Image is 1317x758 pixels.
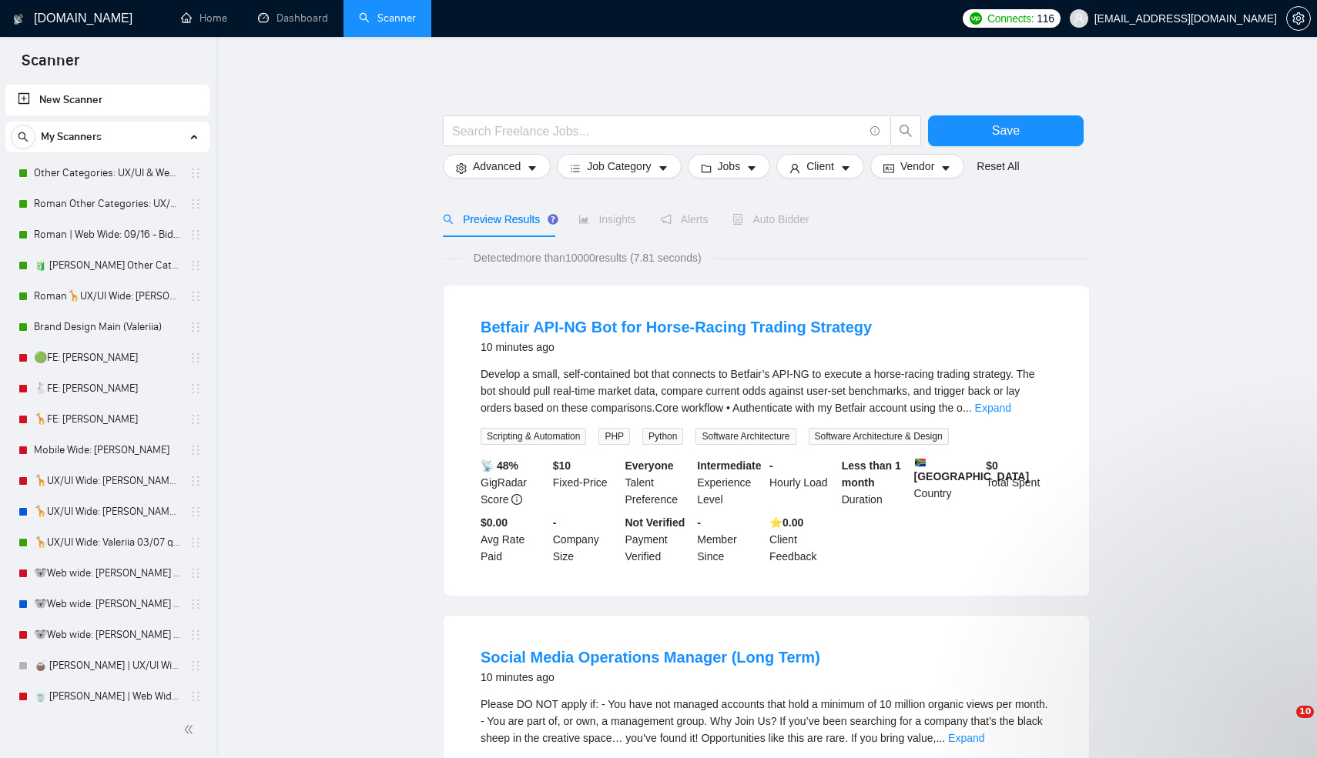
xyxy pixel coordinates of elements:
a: Roman🦒UX/UI Wide: [PERSON_NAME] 03/07 quest 22/09 [34,281,180,312]
span: Job Category [587,158,651,175]
a: homeHome [181,12,227,25]
img: logo [13,7,24,32]
span: PHP [598,428,630,445]
span: Alerts [661,213,709,225]
span: holder [189,198,202,210]
span: caret-down [746,162,757,174]
a: 🟢FE: [PERSON_NAME] [34,342,180,373]
a: 🧉 [PERSON_NAME] | UX/UI Wide: 31/07 - Bid in Range [34,650,180,681]
span: Software Architecture [695,428,796,445]
b: Not Verified [625,516,685,529]
span: Develop a small, self-contained bot that connects to Betfair’s API-NG to execute a horse-racing t... [481,368,1035,414]
span: folder [701,162,712,174]
button: search [11,125,35,149]
iframe: Intercom live chat [1265,706,1302,743]
a: 🦒UX/UI Wide: Valeriia 03/07 quest [34,527,180,558]
span: Save [992,121,1020,140]
button: folderJobscaret-down [688,154,771,179]
img: 🇿🇦 [915,457,926,468]
div: Client Feedback [766,514,839,565]
a: Reset All [977,158,1019,175]
div: Fixed-Price [550,457,622,508]
span: caret-down [940,162,951,174]
span: setting [456,162,467,174]
span: holder [189,690,202,703]
span: My Scanners [41,122,102,152]
span: caret-down [527,162,538,174]
span: ... [936,732,945,744]
div: Tooltip anchor [546,212,560,226]
button: idcardVendorcaret-down [870,154,964,179]
a: Roman Other Categories: UX/UI & Web design copy [PERSON_NAME] [34,189,180,219]
a: New Scanner [18,85,197,115]
a: 🧃 [PERSON_NAME] Other Categories 09.12: UX/UI & Web design [34,250,180,281]
span: Auto Bidder [732,213,809,225]
div: Experience Level [694,457,766,508]
span: bars [570,162,581,174]
span: Insights [578,213,635,225]
b: - [769,459,773,472]
span: holder [189,382,202,395]
span: Please DO NOT apply if: - You have not managed accounts that hold a minimum of 10 million organic... [481,698,1048,744]
a: Brand Design Main (Valeriia) [34,312,180,342]
b: Intermediate [697,459,761,472]
div: Avg Rate Paid [478,514,550,565]
b: 📡 48% [481,459,518,472]
a: 🍵 [PERSON_NAME] | Web Wide: 23/07 - Bid in Range [34,681,180,712]
a: 🐇FE: [PERSON_NAME] [34,373,180,404]
div: Develop a small, self-contained bot that connects to Betfair’s API-NG to execute a horse-racing t... [481,366,1052,416]
div: Duration [839,457,911,508]
b: [GEOGRAPHIC_DATA] [914,457,1030,483]
a: Expand [975,402,1011,414]
li: New Scanner [5,85,209,115]
b: Less than 1 month [842,459,901,489]
span: holder [189,321,202,333]
b: - [697,516,701,529]
span: ... [963,402,972,414]
a: 🦒UX/UI Wide: [PERSON_NAME] 03/07 portfolio [34,496,180,527]
b: ⭐️ 0.00 [769,516,803,529]
span: holder [189,444,202,456]
button: setting [1286,6,1311,31]
span: search [891,124,920,138]
a: setting [1286,12,1311,25]
span: holder [189,629,202,641]
a: searchScanner [359,12,416,25]
span: caret-down [840,162,851,174]
b: $ 0 [986,459,998,472]
span: robot [732,214,743,225]
div: Member Since [694,514,766,565]
span: Python [642,428,683,445]
a: dashboardDashboard [258,12,328,25]
span: setting [1287,12,1310,25]
button: search [890,115,921,146]
b: $0.00 [481,516,508,529]
span: info-circle [511,494,522,505]
div: Please DO NOT apply if: - You have not managed accounts that hold a minimum of 10 million organic... [481,696,1052,746]
span: holder [189,598,202,610]
span: Scripting & Automation [481,428,586,445]
a: 🐨Web wide: [PERSON_NAME] 03/07 old але перест на веб проф [34,558,180,589]
span: double-left [183,722,199,737]
div: Hourly Load [766,457,839,508]
button: userClientcaret-down [776,154,864,179]
div: Country [911,457,984,508]
a: Betfair API-NG Bot for Horse-Racing Trading Strategy [481,319,872,336]
a: 🐨Web wide: [PERSON_NAME] 03/07 bid in range [34,589,180,619]
a: Mobile Wide: [PERSON_NAME] [34,435,180,466]
b: Everyone [625,459,674,472]
div: Company Size [550,514,622,565]
a: 🦒UX/UI Wide: [PERSON_NAME] 03/07 old [34,466,180,496]
span: caret-down [658,162,669,174]
div: 10 minutes ago [481,338,872,356]
span: area-chart [578,214,589,225]
span: info-circle [870,126,880,136]
span: holder [189,567,202,579]
span: holder [189,475,202,487]
span: idcard [883,162,894,174]
span: Advanced [473,158,521,175]
span: Vendor [900,158,934,175]
span: holder [189,659,202,672]
span: Preview Results [443,213,554,225]
span: Detected more than 10000 results (7.81 seconds) [463,249,712,266]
